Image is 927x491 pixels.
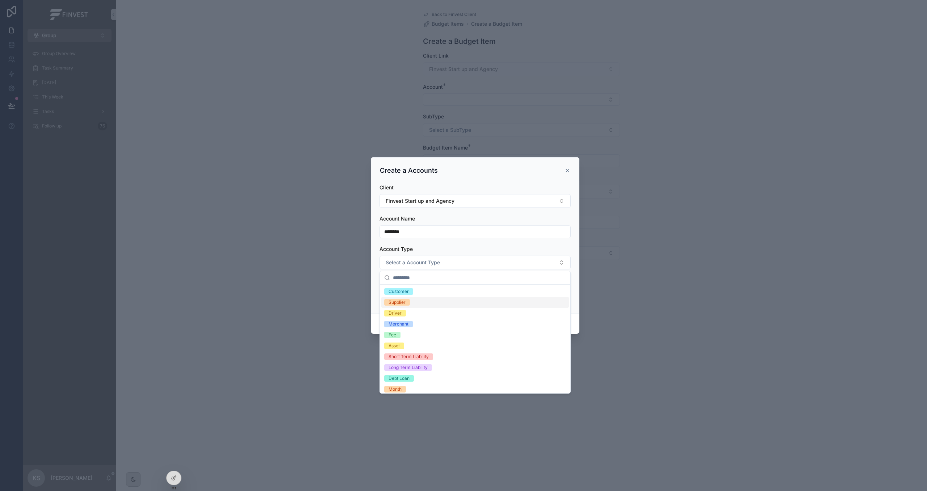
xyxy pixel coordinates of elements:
[379,194,571,208] button: Select Button
[379,256,571,269] button: Select Button
[389,299,406,306] div: Supplier
[389,343,400,349] div: Asset
[389,364,428,371] div: Long Term Liability
[389,332,396,338] div: Fee
[379,246,413,252] span: Account Type
[380,166,438,175] h3: Create a Accounts
[389,310,402,316] div: Driver
[386,259,440,266] span: Select a Account Type
[379,215,415,222] span: Account Name
[386,197,454,205] span: Finvest Start up and Agency
[389,353,429,360] div: Short Term Liability
[379,184,394,190] span: Client
[389,375,410,382] div: Debt Loan
[380,285,570,393] div: Suggestions
[389,288,409,295] div: Customer
[389,321,408,327] div: Merchant
[389,386,402,393] div: Month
